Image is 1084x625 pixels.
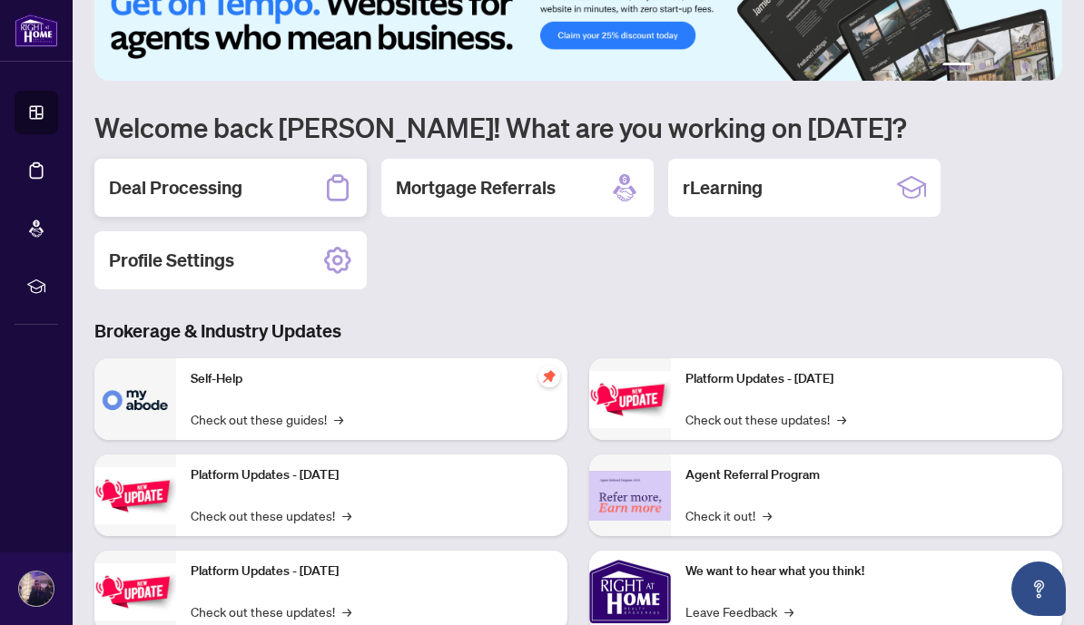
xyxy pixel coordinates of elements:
p: Agent Referral Program [685,465,1048,485]
button: 2 [979,63,986,70]
button: 1 [942,63,971,70]
h2: rLearning [683,175,763,200]
h1: Welcome back [PERSON_NAME]! What are you working on [DATE]? [94,110,1062,144]
a: Check out these updates!→ [685,409,846,429]
button: 3 [993,63,1000,70]
span: pushpin [538,366,560,387]
img: Self-Help [94,358,176,440]
button: 6 [1037,63,1044,70]
img: Platform Updates - June 23, 2025 [589,371,671,428]
span: → [837,409,846,429]
a: Leave Feedback→ [685,601,793,621]
a: Check out these updates!→ [191,505,351,525]
p: Platform Updates - [DATE] [685,369,1048,389]
img: logo [15,14,58,47]
a: Check out these guides!→ [191,409,343,429]
h3: Brokerage & Industry Updates [94,318,1062,344]
img: Profile Icon [19,571,54,606]
span: → [334,409,343,429]
a: Check it out!→ [685,505,772,525]
p: We want to hear what you think! [685,562,1048,581]
img: Agent Referral Program [589,471,671,521]
a: Check out these updates!→ [191,601,351,621]
button: Open asap [1011,562,1066,616]
img: Platform Updates - September 16, 2025 [94,467,176,524]
img: Platform Updates - July 21, 2025 [94,563,176,620]
h2: Profile Settings [109,248,234,273]
span: → [784,601,793,621]
p: Self-Help [191,369,553,389]
span: → [342,601,351,621]
h2: Deal Processing [109,175,242,200]
button: 4 [1008,63,1015,70]
span: → [763,505,772,525]
p: Platform Updates - [DATE] [191,465,553,485]
h2: Mortgage Referrals [396,175,556,200]
button: 5 [1022,63,1030,70]
p: Platform Updates - [DATE] [191,562,553,581]
span: → [342,505,351,525]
